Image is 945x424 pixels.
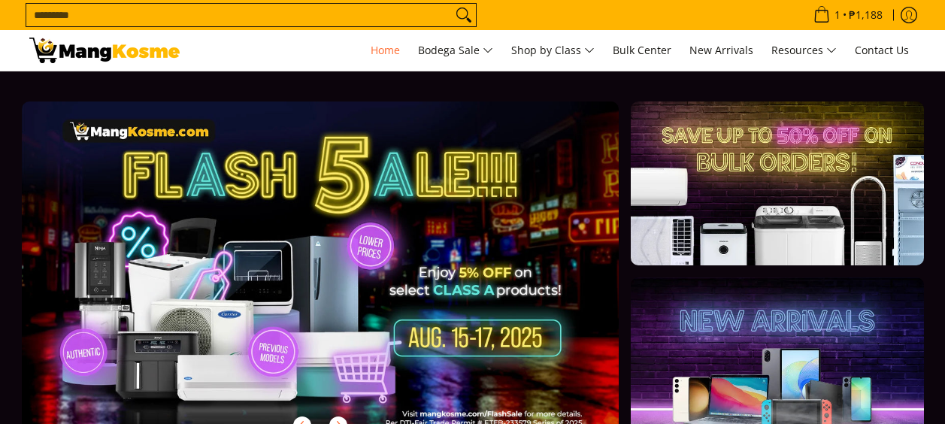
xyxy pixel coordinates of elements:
span: Contact Us [855,43,909,57]
a: Shop by Class [504,30,602,71]
span: • [809,7,887,23]
span: 1 [832,10,843,20]
img: Mang Kosme: Your Home Appliances Warehouse Sale Partner! [29,38,180,63]
a: Bodega Sale [410,30,501,71]
span: Bulk Center [613,43,671,57]
span: Resources [771,41,837,60]
a: Home [363,30,407,71]
a: Bulk Center [605,30,679,71]
span: Bodega Sale [418,41,493,60]
a: Resources [764,30,844,71]
nav: Main Menu [195,30,916,71]
span: Home [371,43,400,57]
span: New Arrivals [689,43,753,57]
span: Shop by Class [511,41,595,60]
a: New Arrivals [682,30,761,71]
a: Contact Us [847,30,916,71]
span: ₱1,188 [847,10,885,20]
button: Search [452,4,476,26]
